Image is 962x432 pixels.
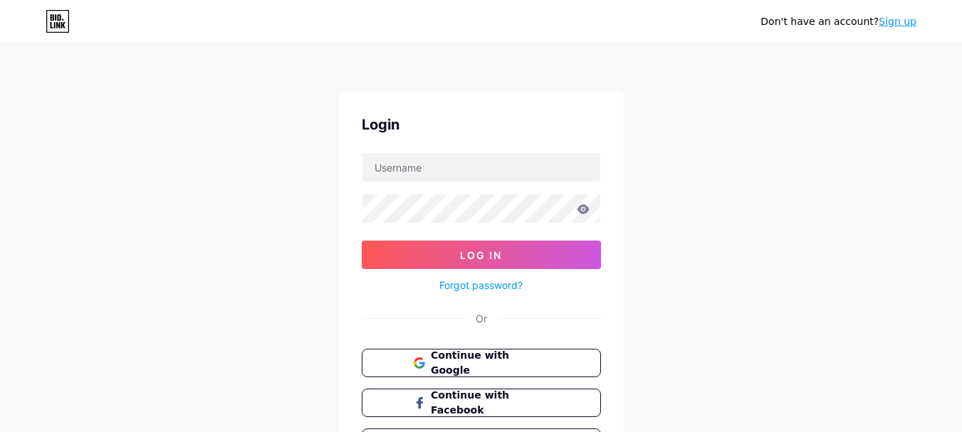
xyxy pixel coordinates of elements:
[476,311,487,326] div: Or
[879,16,916,27] a: Sign up
[362,389,601,417] button: Continue with Facebook
[439,278,523,293] a: Forgot password?
[362,349,601,377] button: Continue with Google
[431,388,548,418] span: Continue with Facebook
[460,249,502,261] span: Log In
[431,348,548,378] span: Continue with Google
[362,153,600,181] input: Username
[760,14,916,29] div: Don't have an account?
[362,241,601,269] button: Log In
[362,114,601,135] div: Login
